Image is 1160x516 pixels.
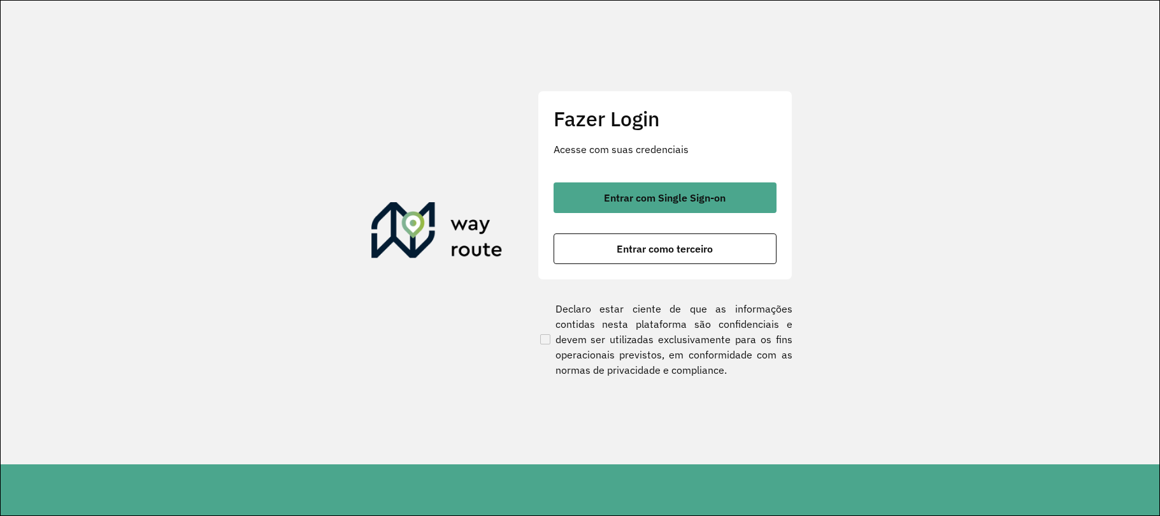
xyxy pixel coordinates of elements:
[554,233,777,264] button: button
[371,202,503,263] img: Roteirizador AmbevTech
[604,193,726,203] span: Entrar com Single Sign-on
[554,107,777,131] h2: Fazer Login
[538,301,792,378] label: Declaro estar ciente de que as informações contidas nesta plataforma são confidenciais e devem se...
[554,182,777,213] button: button
[554,142,777,157] p: Acesse com suas credenciais
[617,244,713,254] span: Entrar como terceiro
